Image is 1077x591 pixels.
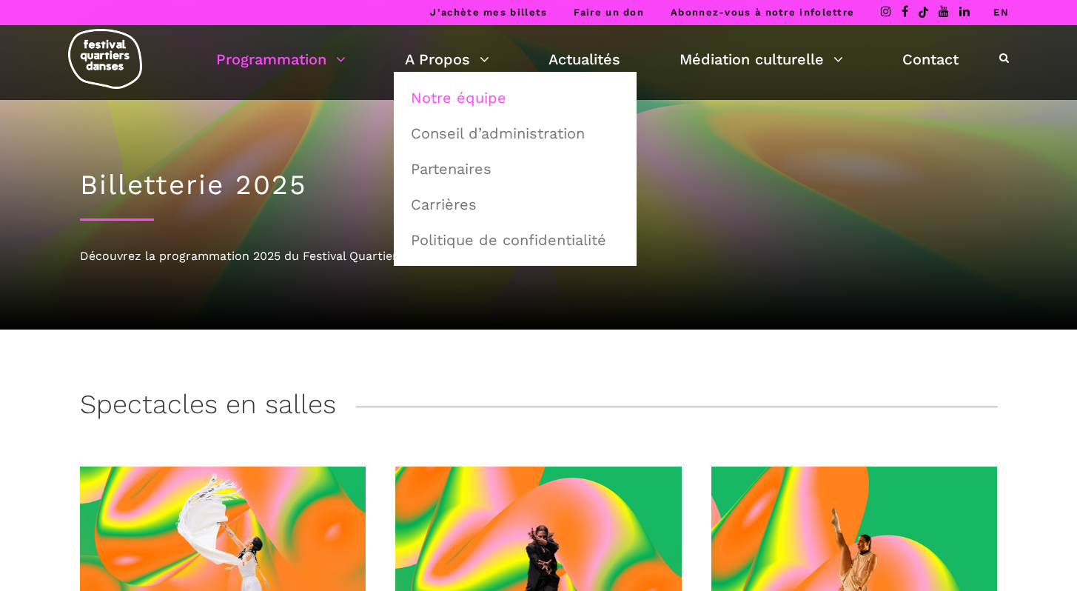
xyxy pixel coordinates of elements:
[430,7,547,18] a: J’achète mes billets
[80,389,336,426] h3: Spectacles en salles
[548,47,620,72] a: Actualités
[993,7,1009,18] a: EN
[80,247,998,266] div: Découvrez la programmation 2025 du Festival Quartiers Danses !
[671,7,854,18] a: Abonnez-vous à notre infolettre
[402,116,628,150] a: Conseil d’administration
[405,47,489,72] a: A Propos
[574,7,644,18] a: Faire un don
[402,152,628,186] a: Partenaires
[680,47,843,72] a: Médiation culturelle
[402,81,628,115] a: Notre équipe
[902,47,959,72] a: Contact
[216,47,346,72] a: Programmation
[402,223,628,257] a: Politique de confidentialité
[402,187,628,221] a: Carrières
[68,29,142,89] img: logo-fqd-med
[80,169,998,201] h1: Billetterie 2025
